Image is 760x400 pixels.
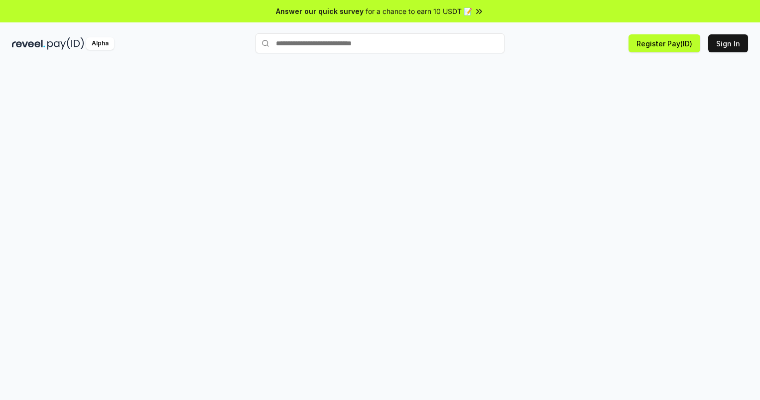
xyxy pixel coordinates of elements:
[366,6,472,16] span: for a chance to earn 10 USDT 📝
[629,34,700,52] button: Register Pay(ID)
[12,37,45,50] img: reveel_dark
[276,6,364,16] span: Answer our quick survey
[86,37,114,50] div: Alpha
[708,34,748,52] button: Sign In
[47,37,84,50] img: pay_id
